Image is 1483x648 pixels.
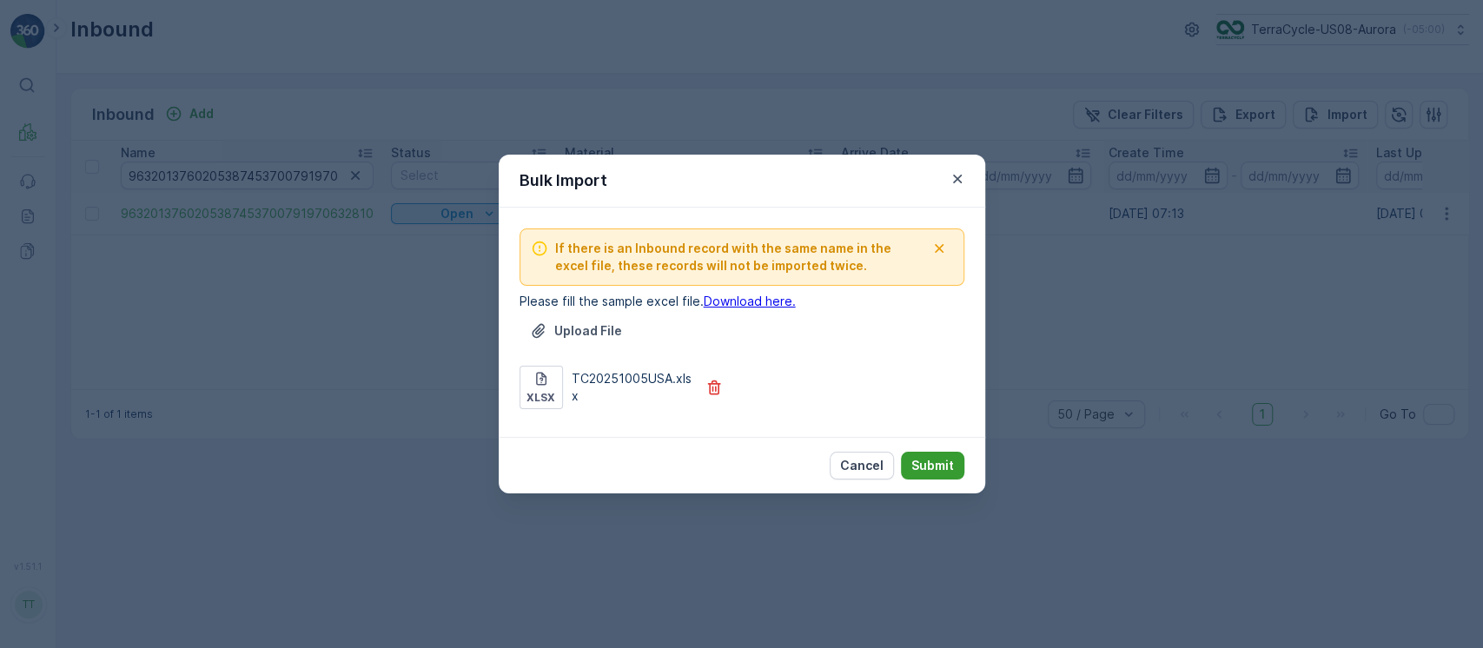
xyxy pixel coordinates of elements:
[520,293,964,310] p: Please fill the sample excel file.
[554,322,622,340] p: Upload File
[526,391,555,405] p: xlsx
[555,240,925,274] span: If there is an Inbound record with the same name in the excel file, these records will not be imp...
[520,317,632,345] button: Upload File
[840,457,884,474] p: Cancel
[911,457,954,474] p: Submit
[572,370,695,405] p: TC20251005USA.xlsx
[520,169,607,193] p: Bulk Import
[704,294,796,308] a: Download here.
[901,452,964,479] button: Submit
[830,452,894,479] button: Cancel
